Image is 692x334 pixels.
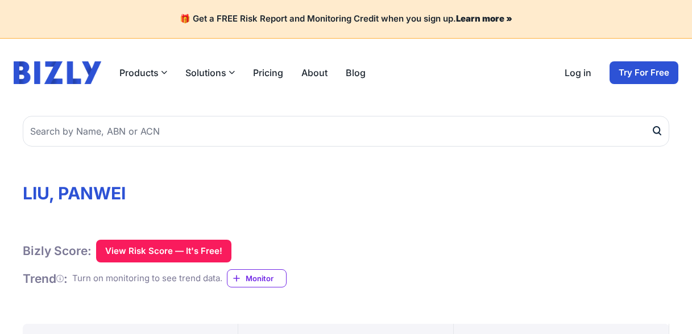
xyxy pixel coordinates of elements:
h4: 🎁 Get a FREE Risk Report and Monitoring Credit when you sign up. [14,14,678,24]
input: Search by Name, ABN or ACN [23,116,669,147]
a: Log in [565,66,591,80]
span: Monitor [246,273,286,284]
a: Pricing [253,66,283,80]
a: Try For Free [610,61,678,84]
a: Monitor [227,269,287,287]
button: Solutions [185,66,235,80]
a: Blog [346,66,366,80]
button: View Risk Score — It's Free! [96,240,231,262]
button: Products [119,66,167,80]
h1: Trend : [23,271,68,286]
a: About [301,66,328,80]
h1: Bizly Score: [23,243,92,258]
div: Turn on monitoring to see trend data. [72,272,222,285]
a: Learn more » [456,13,512,24]
h1: LIU, PANWEI [23,183,669,203]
